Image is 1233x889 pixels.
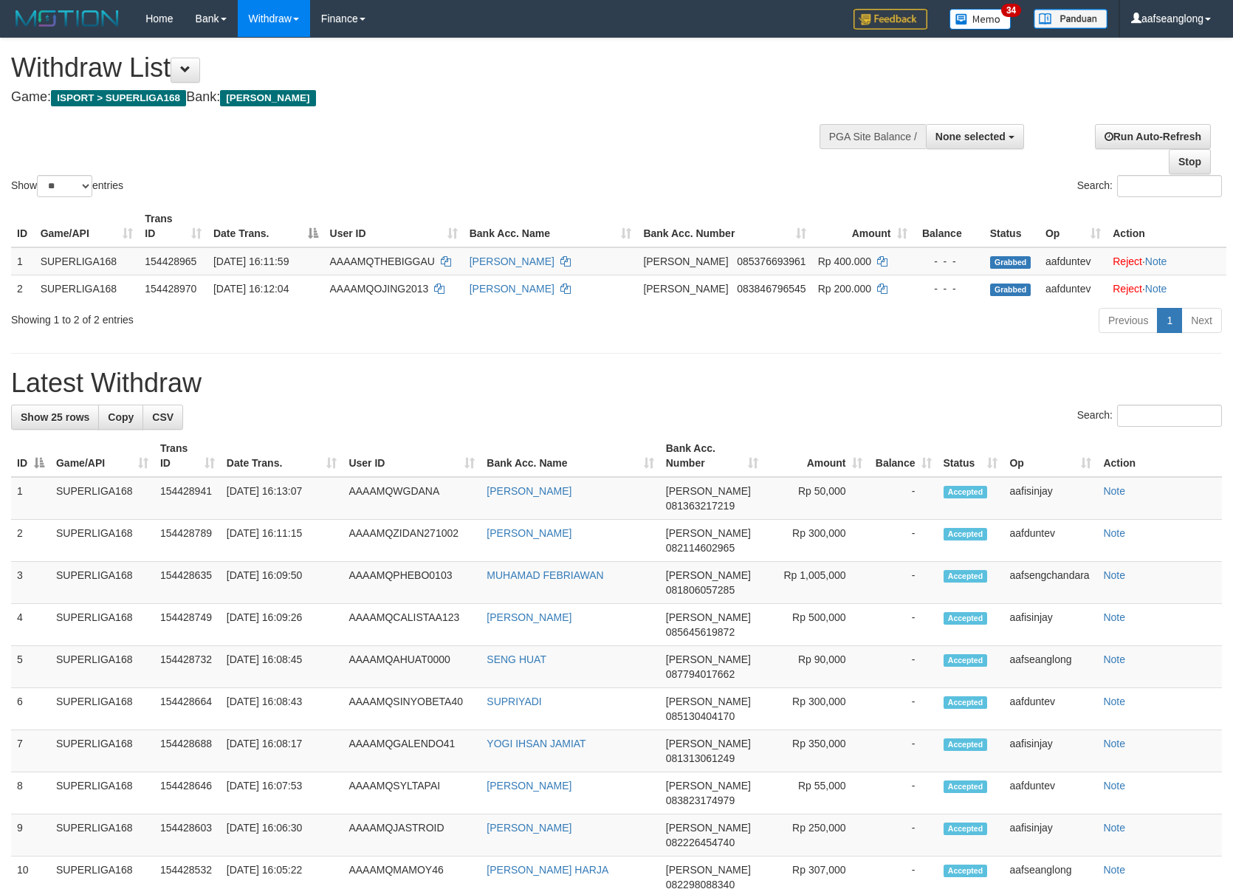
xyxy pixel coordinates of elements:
th: Action [1097,435,1222,477]
span: Accepted [944,654,988,667]
span: Accepted [944,696,988,709]
th: ID: activate to sort column descending [11,435,50,477]
span: Accepted [944,486,988,498]
th: Trans ID: activate to sort column ascending [139,205,207,247]
th: Trans ID: activate to sort column ascending [154,435,221,477]
td: 3 [11,562,50,604]
span: Grabbed [990,256,1031,269]
th: Balance: activate to sort column ascending [868,435,938,477]
td: 154428941 [154,477,221,520]
a: Run Auto-Refresh [1095,124,1211,149]
span: [PERSON_NAME] [666,696,751,707]
span: Show 25 rows [21,411,89,423]
div: - - - [919,254,978,269]
span: Accepted [944,738,988,751]
td: 154428646 [154,772,221,814]
a: Note [1145,255,1167,267]
span: Grabbed [990,284,1031,296]
img: panduan.png [1034,9,1107,29]
span: 34 [1001,4,1021,17]
td: aafduntev [1003,772,1097,814]
a: Note [1103,611,1125,623]
td: aafseanglong [1003,646,1097,688]
a: Note [1103,485,1125,497]
th: Status [984,205,1040,247]
td: 154428635 [154,562,221,604]
img: MOTION_logo.png [11,7,123,30]
img: Button%20Memo.svg [949,9,1012,30]
h1: Latest Withdraw [11,368,1222,398]
span: Accepted [944,612,988,625]
td: - [868,520,938,562]
th: Bank Acc. Name: activate to sort column ascending [481,435,659,477]
td: AAAAMQJASTROID [343,814,481,857]
span: [PERSON_NAME] [666,864,751,876]
a: [PERSON_NAME] [470,283,554,295]
a: YOGI IHSAN JAMIAT [487,738,585,749]
td: · [1107,275,1226,302]
label: Show entries [11,175,123,197]
td: 2 [11,520,50,562]
a: Note [1103,738,1125,749]
th: Amount: activate to sort column ascending [812,205,913,247]
span: [PERSON_NAME] [666,611,751,623]
select: Showentries [37,175,92,197]
td: - [868,604,938,646]
a: [PERSON_NAME] HARJA [487,864,608,876]
span: AAAAMQTHEBIGGAU [330,255,435,267]
span: [PERSON_NAME] [666,738,751,749]
td: [DATE] 16:07:53 [221,772,343,814]
td: Rp 50,000 [764,477,868,520]
td: [DATE] 16:08:17 [221,730,343,772]
input: Search: [1117,175,1222,197]
td: 154428749 [154,604,221,646]
td: Rp 250,000 [764,814,868,857]
td: aafduntev [1040,275,1107,302]
a: CSV [142,405,183,430]
span: None selected [935,131,1006,143]
td: SUPERLIGA168 [50,814,154,857]
span: AAAAMQOJING2013 [330,283,429,295]
th: Action [1107,205,1226,247]
td: AAAAMQWGDANA [343,477,481,520]
a: Copy [98,405,143,430]
div: PGA Site Balance / [820,124,926,149]
h1: Withdraw List [11,53,807,83]
label: Search: [1077,175,1222,197]
td: AAAAMQZIDAN271002 [343,520,481,562]
td: 154428603 [154,814,221,857]
a: Note [1103,527,1125,539]
a: Previous [1099,308,1158,333]
td: 7 [11,730,50,772]
a: [PERSON_NAME] [487,527,571,539]
th: Bank Acc. Name: activate to sort column ascending [464,205,638,247]
td: 1 [11,477,50,520]
td: - [868,646,938,688]
td: Rp 300,000 [764,688,868,730]
span: Copy 087794017662 to clipboard [666,668,735,680]
span: Accepted [944,570,988,583]
th: Bank Acc. Number: activate to sort column ascending [660,435,764,477]
span: [PERSON_NAME] [666,780,751,792]
td: 154428789 [154,520,221,562]
td: aafisinjay [1003,604,1097,646]
th: ID [11,205,35,247]
span: Copy 081313061249 to clipboard [666,752,735,764]
span: [DATE] 16:12:04 [213,283,289,295]
td: aafisinjay [1003,477,1097,520]
td: SUPERLIGA168 [50,772,154,814]
td: aafsengchandara [1003,562,1097,604]
span: [PERSON_NAME] [666,653,751,665]
span: Copy 081363217219 to clipboard [666,500,735,512]
td: [DATE] 16:09:26 [221,604,343,646]
td: 2 [11,275,35,302]
td: SUPERLIGA168 [50,520,154,562]
td: 154428732 [154,646,221,688]
span: Copy 085376693961 to clipboard [737,255,806,267]
td: SUPERLIGA168 [50,646,154,688]
span: [PERSON_NAME] [643,255,728,267]
td: - [868,688,938,730]
td: aafduntev [1040,247,1107,275]
a: SUPRIYADI [487,696,541,707]
a: MUHAMAD FEBRIAWAN [487,569,603,581]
